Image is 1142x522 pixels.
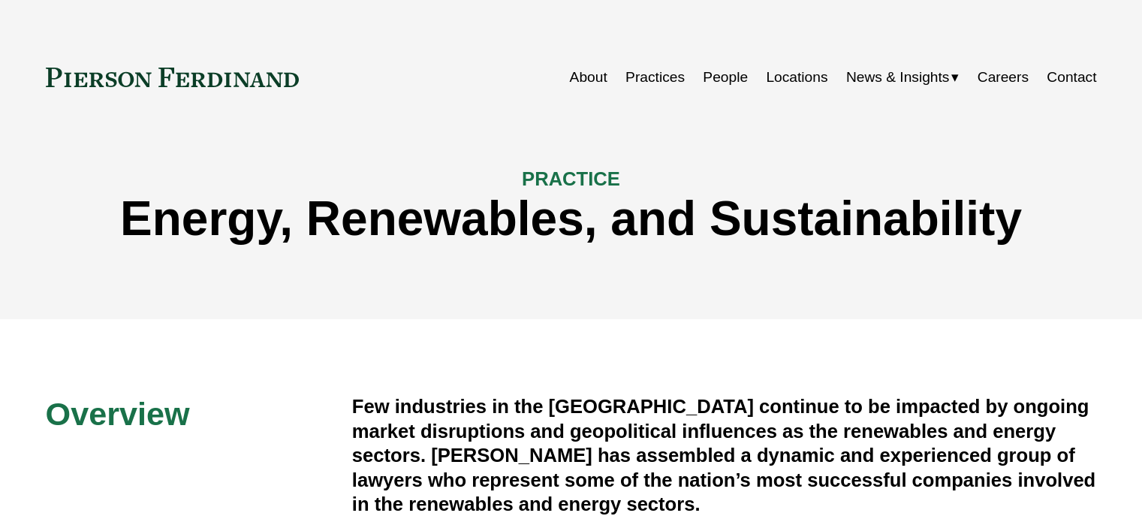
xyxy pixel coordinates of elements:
span: Overview [46,396,190,432]
h1: Energy, Renewables, and Sustainability [46,192,1097,246]
a: Contact [1047,63,1096,92]
h4: Few industries in the [GEOGRAPHIC_DATA] continue to be impacted by ongoing market disruptions and... [352,394,1097,516]
a: Locations [766,63,827,92]
a: People [703,63,748,92]
a: Practices [625,63,685,92]
a: About [570,63,607,92]
span: PRACTICE [522,168,620,189]
a: Careers [978,63,1029,92]
span: News & Insights [846,65,950,91]
a: folder dropdown [846,63,960,92]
